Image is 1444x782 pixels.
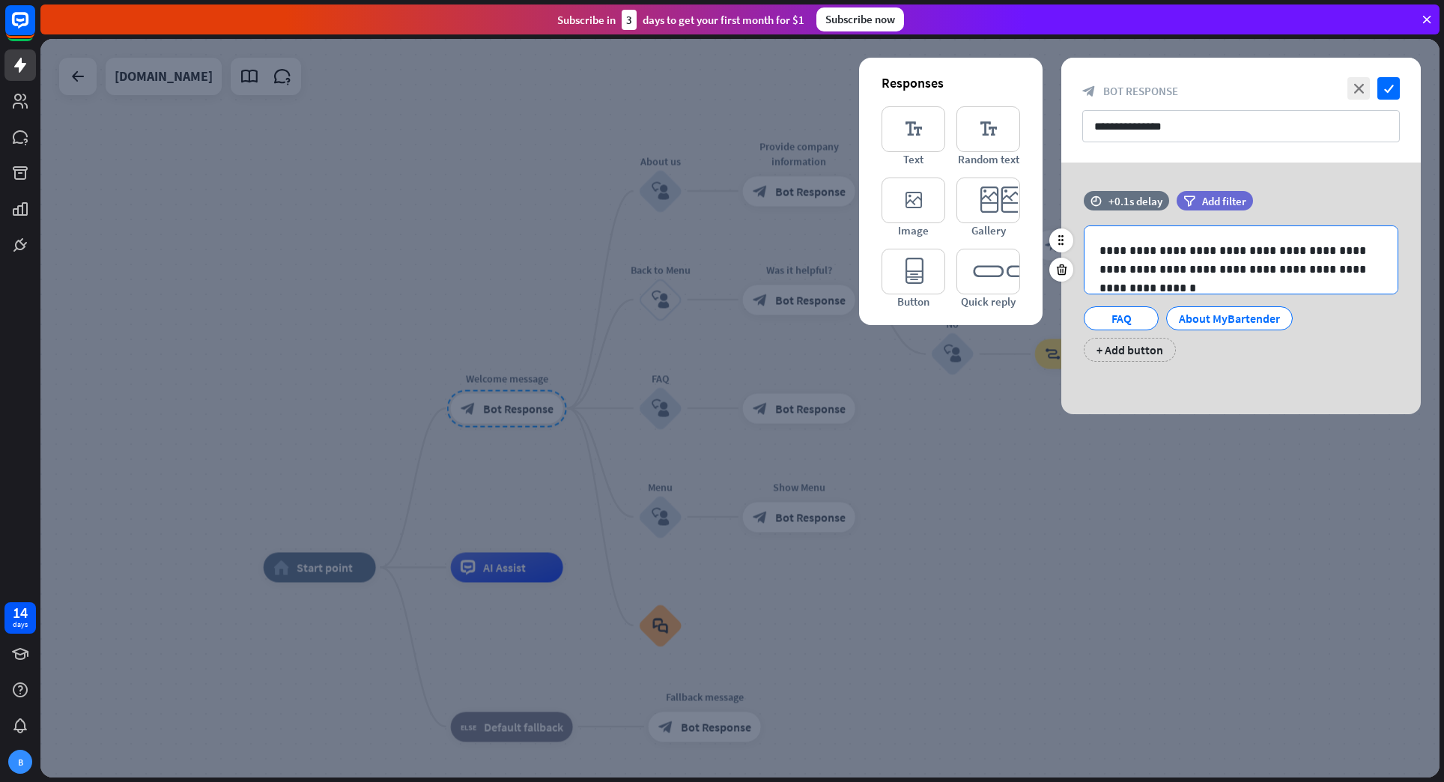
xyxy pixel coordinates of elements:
[4,602,36,634] a: 14 days
[1183,195,1195,207] i: filter
[816,7,904,31] div: Subscribe now
[13,606,28,619] div: 14
[1090,195,1102,206] i: time
[1082,85,1096,98] i: block_bot_response
[557,10,804,30] div: Subscribe in days to get your first month for $1
[1347,77,1370,100] i: close
[1108,194,1162,208] div: +0.1s delay
[13,619,28,630] div: days
[8,750,32,774] div: B
[12,6,57,51] button: Open LiveChat chat widget
[1179,307,1280,330] div: About MyBartender
[1202,194,1246,208] span: Add filter
[1084,338,1176,362] div: + Add button
[1377,77,1400,100] i: check
[1096,307,1146,330] div: FAQ
[622,10,637,30] div: 3
[1103,84,1178,98] span: Bot Response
